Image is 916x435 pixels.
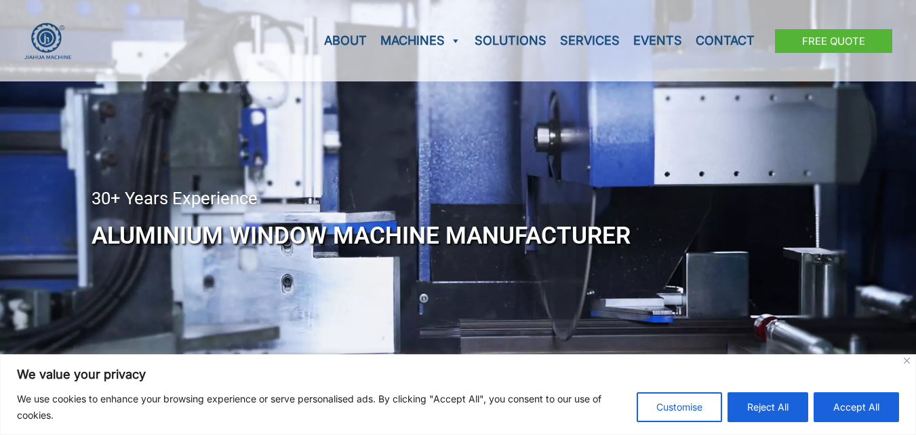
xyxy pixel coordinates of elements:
p: We value your privacy [17,366,899,383]
button: Accept All [814,392,899,422]
button: Customise [637,392,722,422]
img: JH Aluminium Window & Door Processing Machines [24,22,72,60]
img: Close [904,358,910,364]
a: Free Quote [775,29,892,53]
div: 30+ Years Experience [92,190,824,208]
p: We use cookies to enhance your browsing experience or serve personalised ads. By clicking "Accept... [17,391,626,423]
button: Reject All [728,392,808,422]
h1: Aluminium Window Machine Manufacturer [92,214,824,258]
